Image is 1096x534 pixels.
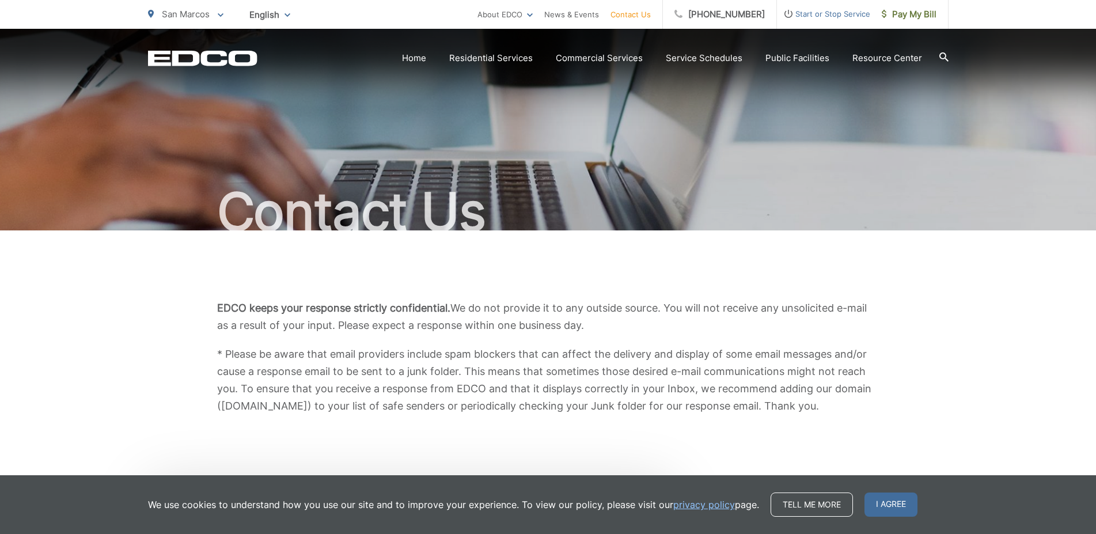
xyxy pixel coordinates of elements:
a: Commercial Services [556,51,643,65]
a: Contact Us [610,7,651,21]
a: Public Facilities [765,51,829,65]
a: Home [402,51,426,65]
a: About EDCO [477,7,533,21]
b: EDCO keeps your response strictly confidential. [217,302,450,314]
span: English [241,5,299,25]
a: Resource Center [852,51,922,65]
a: News & Events [544,7,599,21]
a: Service Schedules [666,51,742,65]
span: San Marcos [162,9,210,20]
p: * Please be aware that email providers include spam blockers that can affect the delivery and dis... [217,346,879,415]
a: Residential Services [449,51,533,65]
p: We do not provide it to any outside source. You will not receive any unsolicited e-mail as a resu... [217,300,879,334]
span: Pay My Bill [882,7,936,21]
p: We use cookies to understand how you use our site and to improve your experience. To view our pol... [148,498,759,512]
a: EDCD logo. Return to the homepage. [148,50,257,66]
a: privacy policy [673,498,735,512]
span: I agree [864,493,917,517]
h1: Contact Us [148,183,949,241]
a: Tell me more [771,493,853,517]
